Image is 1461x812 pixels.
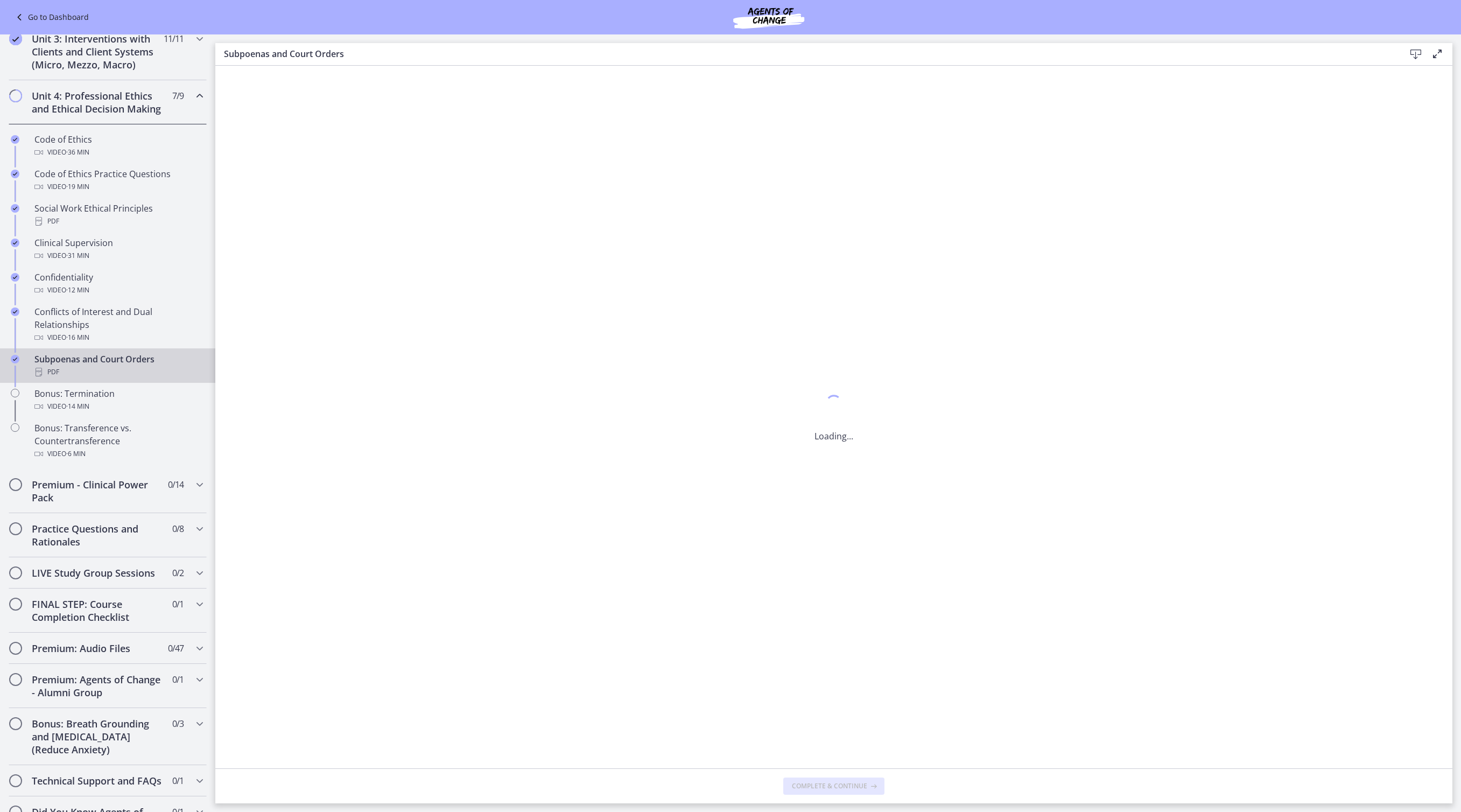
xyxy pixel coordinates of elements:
i: Completed [9,32,22,45]
div: 1 [814,392,853,417]
div: Confidentiality [34,271,202,297]
h2: Practice Questions and Rationales [32,522,163,548]
i: Completed [11,239,19,247]
span: · 31 min [66,249,89,262]
button: Complete & continue [783,778,884,795]
h2: FINAL STEP: Course Completion Checklist [32,598,163,624]
h2: Unit 4: Professional Ethics and Ethical Decision Making [32,89,163,115]
h2: LIVE Study Group Sessions [32,566,163,579]
span: 0 / 1 [172,598,184,611]
span: 11 / 11 [164,32,184,45]
div: Video [34,400,202,413]
span: · 19 min [66,180,89,193]
div: Code of Ethics [34,133,202,159]
i: Completed [11,204,19,213]
i: Completed [11,135,19,144]
span: 0 / 2 [172,566,184,579]
span: · 14 min [66,400,89,413]
div: PDF [34,215,202,228]
div: Video [34,180,202,193]
a: Go to Dashboard [13,11,89,24]
div: Clinical Supervision [34,236,202,262]
div: Video [34,284,202,297]
span: Complete & continue [792,782,867,790]
i: Completed [11,273,19,282]
div: Video [34,447,202,460]
p: Loading... [814,430,853,443]
div: Bonus: Transference vs. Countertransference [34,422,202,460]
span: 7 / 9 [172,89,184,102]
i: Completed [11,170,19,178]
h2: Technical Support and FAQs [32,774,163,787]
h2: Premium: Audio Files [32,642,163,655]
i: Completed [11,355,19,363]
div: Video [34,249,202,262]
span: 0 / 14 [168,478,184,491]
h2: Premium: Agents of Change - Alumni Group [32,673,163,699]
span: · 12 min [66,284,89,297]
span: 0 / 3 [172,717,184,730]
div: Social Work Ethical Principles [34,202,202,228]
div: Conflicts of Interest and Dual Relationships [34,305,202,344]
div: Video [34,146,202,159]
div: Subpoenas and Court Orders [34,353,202,379]
span: 0 / 8 [172,522,184,535]
h2: Unit 3: Interventions with Clients and Client Systems (Micro, Mezzo, Macro) [32,32,163,71]
div: Code of Ethics Practice Questions [34,167,202,193]
div: Bonus: Termination [34,387,202,413]
div: PDF [34,366,202,379]
h2: Bonus: Breath Grounding and [MEDICAL_DATA] (Reduce Anxiety) [32,717,163,756]
span: 0 / 1 [172,774,184,787]
span: · 6 min [66,447,86,460]
span: · 16 min [66,331,89,344]
img: Agents of Change [704,4,833,30]
span: · 36 min [66,146,89,159]
i: Completed [11,307,19,316]
h2: Premium - Clinical Power Pack [32,478,163,504]
h3: Subpoenas and Court Orders [224,47,1388,60]
span: 0 / 1 [172,673,184,686]
span: 0 / 47 [168,642,184,655]
div: Video [34,331,202,344]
